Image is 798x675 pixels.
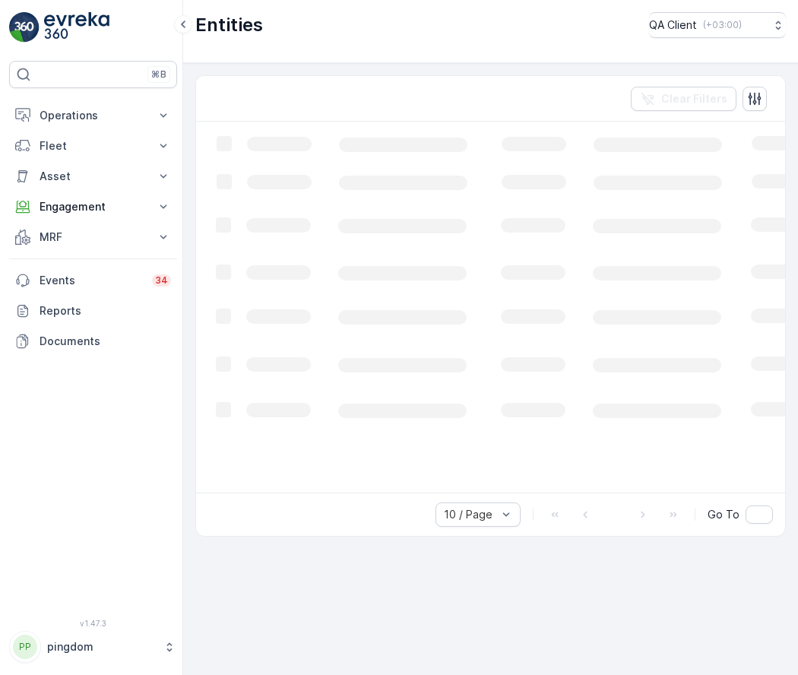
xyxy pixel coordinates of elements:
[703,19,742,31] p: ( +03:00 )
[40,273,143,288] p: Events
[9,100,177,131] button: Operations
[661,91,727,106] p: Clear Filters
[155,274,168,287] p: 34
[40,334,171,349] p: Documents
[195,13,263,37] p: Entities
[9,326,177,357] a: Documents
[40,199,147,214] p: Engagement
[40,230,147,245] p: MRF
[40,303,171,318] p: Reports
[40,108,147,123] p: Operations
[40,169,147,184] p: Asset
[649,17,697,33] p: QA Client
[40,138,147,154] p: Fleet
[9,619,177,628] span: v 1.47.3
[631,87,736,111] button: Clear Filters
[9,12,40,43] img: logo
[9,296,177,326] a: Reports
[44,12,109,43] img: logo_light-DOdMpM7g.png
[13,635,37,659] div: PP
[9,631,177,663] button: PPpingdom
[47,639,156,654] p: pingdom
[151,68,166,81] p: ⌘B
[649,12,786,38] button: QA Client(+03:00)
[708,507,739,522] span: Go To
[9,192,177,222] button: Engagement
[9,131,177,161] button: Fleet
[9,265,177,296] a: Events34
[9,161,177,192] button: Asset
[9,222,177,252] button: MRF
